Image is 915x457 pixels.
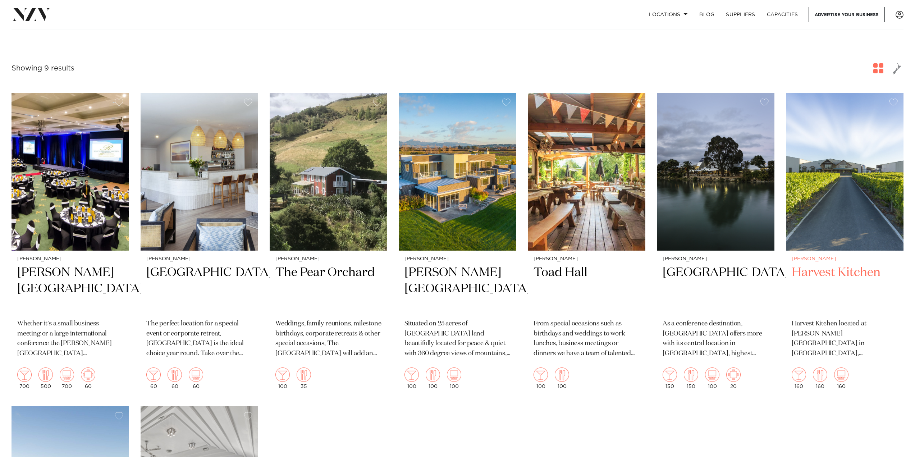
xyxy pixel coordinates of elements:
[534,265,640,313] h2: Toad Hall
[146,265,252,313] h2: [GEOGRAPHIC_DATA]
[275,367,290,389] div: 100
[12,63,74,74] div: Showing 9 results
[141,93,258,395] a: [PERSON_NAME] [GEOGRAPHIC_DATA] The perfect location for a special event or corporate retreat, [G...
[17,256,123,262] small: [PERSON_NAME]
[528,93,645,395] a: [PERSON_NAME] Toad Hall From special occasions such as birthdays and weddings to work lunches, bu...
[404,319,511,359] p: Situated on 25 acres of [GEOGRAPHIC_DATA] land beautifully located for peace & quiet with 360 deg...
[792,367,806,382] img: cocktail.png
[834,367,848,389] div: 160
[12,8,51,21] img: nzv-logo.png
[270,93,387,395] a: [PERSON_NAME] The Pear Orchard Weddings, family reunions, milestone birthdays, corporate retreats...
[275,367,290,382] img: cocktail.png
[447,367,461,389] div: 100
[404,256,511,262] small: [PERSON_NAME]
[146,256,252,262] small: [PERSON_NAME]
[684,367,698,389] div: 150
[38,367,53,382] img: dining.png
[404,265,511,313] h2: [PERSON_NAME][GEOGRAPHIC_DATA]
[643,7,694,22] a: Locations
[534,256,640,262] small: [PERSON_NAME]
[663,256,769,262] small: [PERSON_NAME]
[720,7,761,22] a: SUPPLIERS
[726,367,741,389] div: 20
[60,367,74,382] img: theatre.png
[663,319,769,359] p: As a conference destination, [GEOGRAPHIC_DATA] offers more with its central location in [GEOGRAPH...
[663,367,677,389] div: 150
[813,367,827,382] img: dining.png
[834,367,848,382] img: theatre.png
[555,367,569,382] img: dining.png
[12,93,129,395] a: [PERSON_NAME] [PERSON_NAME][GEOGRAPHIC_DATA] Whether it's a small business meeting or a large int...
[275,265,381,313] h2: The Pear Orchard
[275,319,381,359] p: Weddings, family reunions, milestone birthdays, corporate retreats & other special occasions, The...
[275,256,381,262] small: [PERSON_NAME]
[17,367,32,382] img: cocktail.png
[168,367,182,389] div: 60
[705,367,719,382] img: theatre.png
[404,367,419,382] img: cocktail.png
[38,367,53,389] div: 500
[146,367,161,389] div: 60
[786,93,903,395] a: [PERSON_NAME] Harvest Kitchen Harvest Kitchen located at [PERSON_NAME][GEOGRAPHIC_DATA] in [GEOGR...
[792,367,806,389] div: 160
[534,367,548,389] div: 100
[146,367,161,382] img: cocktail.png
[726,367,741,382] img: meeting.png
[534,319,640,359] p: From special occasions such as birthdays and weddings to work lunches, business meetings or dinne...
[60,367,74,389] div: 700
[168,367,182,382] img: dining.png
[426,367,440,389] div: 100
[81,367,95,389] div: 60
[17,367,32,389] div: 700
[81,367,95,382] img: meeting.png
[663,367,677,382] img: cocktail.png
[809,7,885,22] a: Advertise your business
[534,367,548,382] img: cocktail.png
[17,319,123,359] p: Whether it's a small business meeting or a large international conference the [PERSON_NAME][GEOGR...
[426,367,440,382] img: dining.png
[297,367,311,382] img: dining.png
[761,7,804,22] a: Capacities
[684,367,698,382] img: dining.png
[792,265,898,313] h2: Harvest Kitchen
[694,7,720,22] a: BLOG
[555,367,569,389] div: 100
[189,367,203,382] img: theatre.png
[297,367,311,389] div: 35
[705,367,719,389] div: 100
[813,367,827,389] div: 160
[657,93,774,395] a: [PERSON_NAME] [GEOGRAPHIC_DATA] As a conference destination, [GEOGRAPHIC_DATA] offers more with i...
[146,319,252,359] p: The perfect location for a special event or corporate retreat, [GEOGRAPHIC_DATA] is the ideal cho...
[792,256,898,262] small: [PERSON_NAME]
[404,367,419,389] div: 100
[663,265,769,313] h2: [GEOGRAPHIC_DATA]
[189,367,203,389] div: 60
[399,93,516,395] a: [PERSON_NAME] [PERSON_NAME][GEOGRAPHIC_DATA] Situated on 25 acres of [GEOGRAPHIC_DATA] land beaut...
[792,319,898,359] p: Harvest Kitchen located at [PERSON_NAME][GEOGRAPHIC_DATA] in [GEOGRAPHIC_DATA], [GEOGRAPHIC_DATA]...
[17,265,123,313] h2: [PERSON_NAME][GEOGRAPHIC_DATA]
[447,367,461,382] img: theatre.png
